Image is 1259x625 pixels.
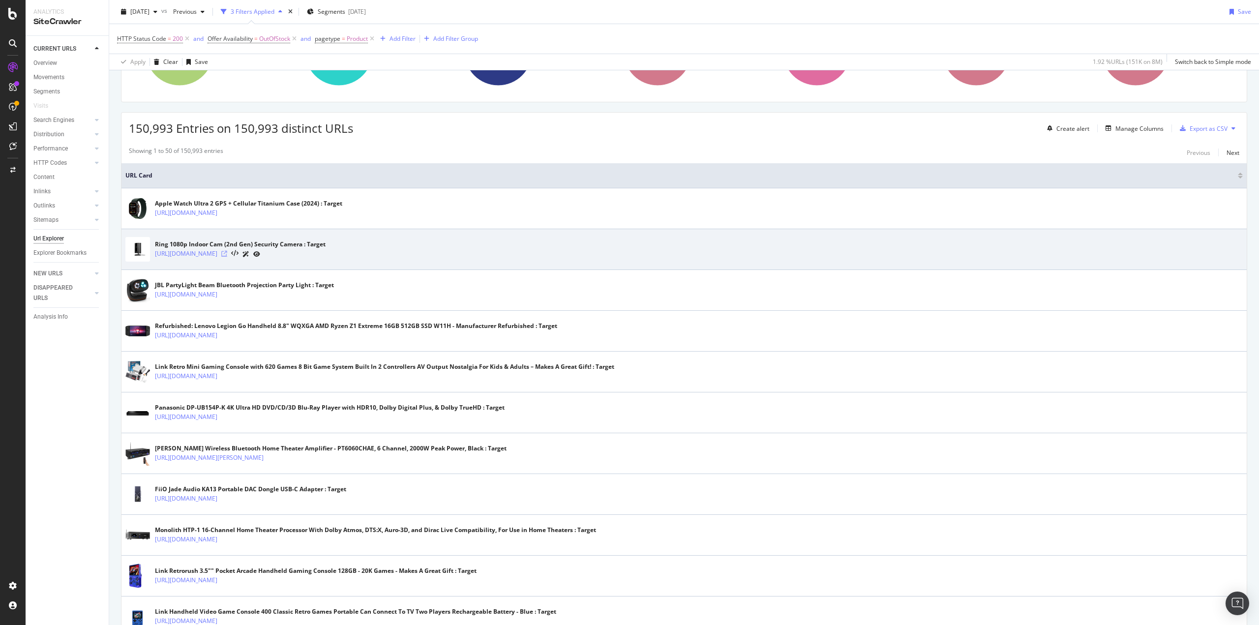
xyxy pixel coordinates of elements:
div: Distribution [33,129,64,140]
div: Add Filter [390,34,416,43]
div: Save [195,58,208,66]
button: Clear [150,54,178,70]
div: Url Explorer [33,234,64,244]
span: Previous [169,7,197,16]
a: NEW URLS [33,268,92,279]
a: Visits [33,101,58,111]
div: [DATE] [348,7,366,16]
img: main image [125,278,150,302]
a: [URL][DOMAIN_NAME] [155,249,217,259]
div: Clear [163,58,178,66]
div: A chart. [129,9,282,94]
div: A chart. [1085,9,1238,94]
img: main image [125,237,150,262]
a: URL Inspection [253,249,260,259]
div: Search Engines [33,115,74,125]
button: 3 Filters Applied [217,4,286,20]
div: Apply [130,58,146,66]
div: Panasonic DP-UB154P-K 4K Ultra HD DVD/CD/3D Blu-Ray Player with HDR10, Dolby Digital Plus, & Dolb... [155,403,505,412]
button: Save [182,54,208,70]
button: Add Filter Group [420,33,478,45]
a: Movements [33,72,102,83]
div: SiteCrawler [33,16,101,28]
div: Refurbished: Lenovo Legion Go Handheld 8.8" WQXGA AMD Ryzen Z1 Extreme 16GB 512GB SSD W11H - Manu... [155,322,557,330]
button: Manage Columns [1102,122,1164,134]
img: main image [125,523,150,547]
img: main image [125,564,150,588]
span: = [254,34,258,43]
span: = [168,34,171,43]
a: CURRENT URLS [33,44,92,54]
div: Overview [33,58,57,68]
img: main image [125,319,150,343]
div: [PERSON_NAME] Wireless Bluetooth Home Theater Amplifier - PT6060CHAE, 6 Channel, 2000W Peak Power... [155,444,507,453]
a: Performance [33,144,92,154]
div: and [300,34,311,43]
div: Switch back to Simple mode [1175,58,1251,66]
a: [URL][DOMAIN_NAME] [155,494,217,504]
div: Ring 1080p Indoor Cam (2nd Gen) Security Camera : Target [155,240,326,249]
span: 2025 Oct. 6th [130,7,150,16]
div: Export as CSV [1190,124,1228,133]
div: Analytics [33,8,101,16]
button: Add Filter [376,33,416,45]
button: Save [1226,4,1251,20]
span: 150,993 Entries on 150,993 distinct URLs [129,120,353,136]
div: JBL PartyLight Beam Bluetooth Projection Party Light : Target [155,281,334,290]
div: Apple Watch Ultra 2 GPS + Cellular Titanium Case (2024) : Target [155,199,342,208]
div: Previous [1187,149,1210,157]
div: Inlinks [33,186,51,197]
button: [DATE] [117,4,161,20]
a: Visit Online Page [221,251,227,257]
div: DISAPPEARED URLS [33,283,83,303]
div: Outlinks [33,201,55,211]
div: A chart. [766,9,920,94]
span: Segments [318,7,345,16]
span: 200 [173,32,183,46]
a: Distribution [33,129,92,140]
img: main image [125,196,150,221]
a: [URL][DOMAIN_NAME] [155,371,217,381]
a: Inlinks [33,186,92,197]
a: Overview [33,58,102,68]
a: Outlinks [33,201,92,211]
a: Analysis Info [33,312,102,322]
a: Sitemaps [33,215,92,225]
a: Url Explorer [33,234,102,244]
button: Previous [1187,147,1210,158]
button: Next [1227,147,1239,158]
img: main image [125,482,150,506]
button: Create alert [1043,120,1089,136]
span: URL Card [125,171,1235,180]
button: and [193,34,204,43]
div: Explorer Bookmarks [33,248,87,258]
a: [URL][DOMAIN_NAME] [155,290,217,299]
span: Offer Availability [208,34,253,43]
span: = [342,34,345,43]
a: [URL][DOMAIN_NAME] [155,412,217,422]
span: OutOfStock [259,32,290,46]
a: Segments [33,87,102,97]
button: Export as CSV [1176,120,1228,136]
div: Next [1227,149,1239,157]
div: Performance [33,144,68,154]
div: Link Handheld Video Game Console 400 Classic Retro Games Portable Can Connect To TV Two Players R... [155,607,556,616]
div: Create alert [1056,124,1089,133]
a: [URL][DOMAIN_NAME] [155,535,217,544]
div: Link Retro Mini Gaming Console with 620 Games 8 Bit Game System Built In 2 Controllers AV Output ... [155,362,614,371]
span: Product [347,32,368,46]
div: Manage Columns [1115,124,1164,133]
div: Content [33,172,55,182]
div: Open Intercom Messenger [1226,592,1249,615]
button: Previous [169,4,209,20]
a: HTTP Codes [33,158,92,168]
div: HTTP Codes [33,158,67,168]
a: Content [33,172,102,182]
span: pagetype [315,34,340,43]
div: Visits [33,101,48,111]
div: Add Filter Group [433,34,478,43]
div: Save [1238,7,1251,16]
div: NEW URLS [33,268,62,279]
img: main image [125,441,150,466]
